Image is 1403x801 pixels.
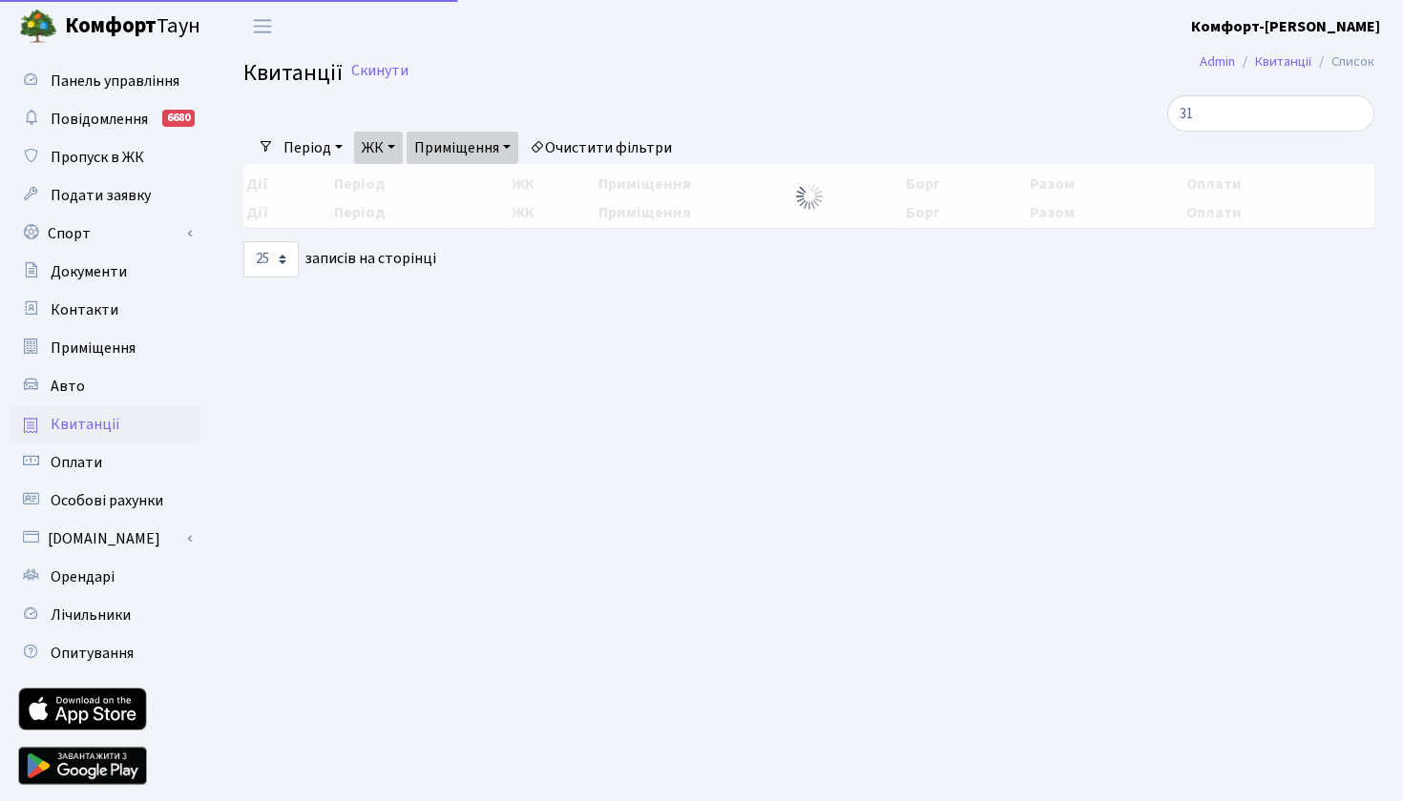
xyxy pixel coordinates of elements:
a: Приміщення [407,132,518,164]
a: [DOMAIN_NAME] [10,520,200,558]
a: Подати заявку [10,176,200,215]
span: Контакти [51,299,118,320]
a: Документи [10,253,200,291]
img: logo.png [19,8,57,46]
a: Комфорт-[PERSON_NAME] [1191,15,1380,38]
a: Оплати [10,443,200,482]
span: Орендарі [51,566,115,587]
span: Авто [51,376,85,397]
span: Панель управління [51,71,179,92]
select: записів на сторінці [243,241,299,277]
a: Очистити фільтри [522,132,680,164]
b: Комфорт-[PERSON_NAME] [1191,16,1380,37]
span: Оплати [51,452,102,473]
span: Приміщення [51,338,136,359]
a: Панель управління [10,62,200,100]
a: Квитанції [1255,51,1311,72]
a: Приміщення [10,329,200,367]
b: Комфорт [65,10,157,41]
a: Пропуск в ЖК [10,138,200,176]
label: записів на сторінці [243,241,436,277]
nav: breadcrumb [1171,42,1403,82]
span: Повідомлення [51,109,148,130]
input: Пошук... [1167,95,1374,132]
a: Скинути [351,62,408,80]
span: Подати заявку [51,185,151,206]
span: Пропуск в ЖК [51,147,144,168]
a: Повідомлення6680 [10,100,200,138]
a: Особові рахунки [10,482,200,520]
a: Спорт [10,215,200,253]
a: ЖК [354,132,403,164]
a: Лічильники [10,596,200,634]
button: Переключити навігацію [239,10,286,42]
a: Контакти [10,291,200,329]
span: Квитанції [243,56,343,90]
a: Квитанції [10,405,200,443]
a: Авто [10,367,200,405]
span: Таун [65,10,200,43]
span: Квитанції [51,414,120,435]
li: Список [1311,51,1374,72]
a: Період [276,132,350,164]
span: Документи [51,261,127,282]
a: Опитування [10,634,200,672]
div: 6680 [162,110,195,127]
span: Особові рахунки [51,490,163,511]
img: Обробка... [794,181,825,212]
span: Лічильники [51,605,131,626]
a: Орендарі [10,558,200,596]
a: Admin [1200,51,1235,72]
span: Опитування [51,643,134,664]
